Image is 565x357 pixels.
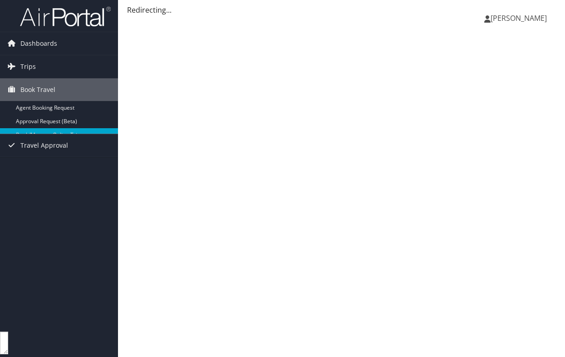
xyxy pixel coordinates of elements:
span: Trips [20,55,36,78]
span: [PERSON_NAME] [491,13,547,23]
div: Redirecting... [127,5,556,15]
span: Dashboards [20,32,57,55]
span: Book Travel [20,78,55,101]
a: [PERSON_NAME] [484,5,556,32]
span: Travel Approval [20,134,68,157]
img: airportal-logo.png [20,6,111,27]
